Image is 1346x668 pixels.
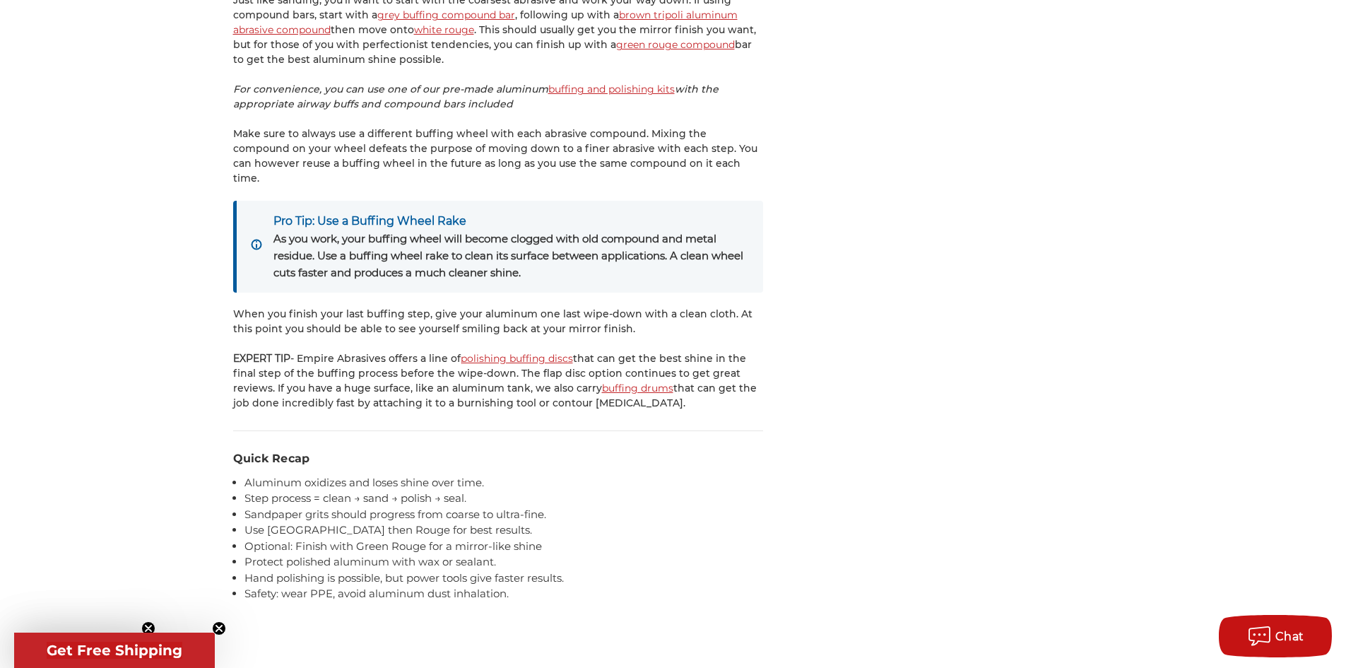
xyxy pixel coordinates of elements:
a: polishing buffing discs [461,352,573,365]
a: white rouge [414,23,474,36]
strong: Pro Tip: Use a Buffing Wheel Rake [273,212,752,230]
button: Close teaser [212,621,226,635]
div: Get Free ShippingClose teaser [14,633,215,668]
p: Make sure to always use a different buffing wheel with each abrasive compound. Mixing the compoun... [233,127,763,186]
button: Close teaser [141,621,155,635]
li: Aluminum oxidizes and loses shine over time. [244,475,763,491]
em: with the appropriate airway buffs and compound bars included [233,83,719,110]
li: Protect polished aluminum with wax or sealant. [244,554,763,570]
a: green rouge compound [616,38,735,51]
a: buffing drums [602,382,673,394]
span: Chat [1275,630,1304,643]
p: - Empire Abrasives offers a line of that can get the best shine in the final step of the buffing ... [233,351,763,411]
em: For convenience, you can use one of our pre-made aluminum [233,83,548,95]
span: Get Free Shipping [47,642,182,659]
li: Use [GEOGRAPHIC_DATA] then Rouge for best results. [244,522,763,539]
span: As you work, your buffing wheel will become clogged with old compound and metal residue. Use a bu... [273,232,743,279]
a: grey buffing compound bar [377,8,515,21]
strong: EXPERT TIP [233,352,290,365]
p: When you finish your last buffing step, give your aluminum one last wipe-down with a clean cloth.... [233,307,763,336]
h3: Quick Recap [233,450,763,467]
li: Sandpaper grits should progress from coarse to ultra-fine. [244,507,763,523]
li: Hand polishing is possible, but power tools give faster results. [244,570,763,587]
li: Safety: wear PPE, avoid aluminum dust inhalation. [244,586,763,602]
a: buffing and polishing kits [548,83,675,95]
li: Optional: Finish with Green Rouge for a mirror-like shine [244,539,763,555]
li: Step process = clean → sand → polish → seal. [244,491,763,507]
button: Chat [1219,615,1332,657]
